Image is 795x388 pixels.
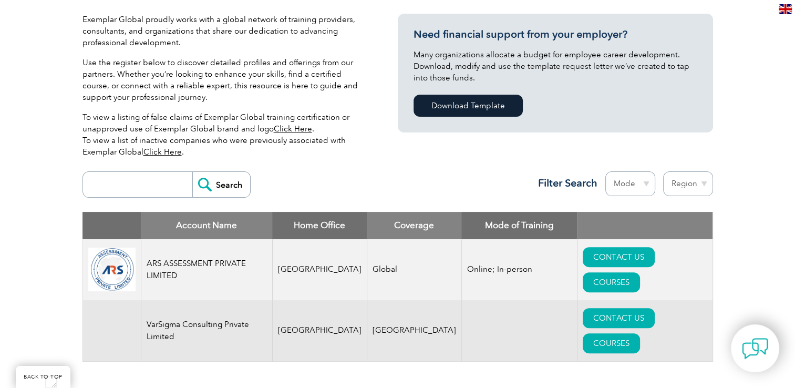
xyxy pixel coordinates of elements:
a: BACK TO TOP [16,366,70,388]
a: CONTACT US [583,308,655,328]
a: CONTACT US [583,247,655,267]
p: Many organizations allocate a budget for employee career development. Download, modify and use th... [414,49,697,84]
th: Home Office: activate to sort column ascending [272,212,367,239]
a: COURSES [583,272,640,292]
td: [GEOGRAPHIC_DATA] [272,300,367,362]
td: ARS ASSESSMENT PRIVATE LIMITED [141,239,272,300]
img: en [779,4,792,14]
p: Use the register below to discover detailed profiles and offerings from our partners. Whether you... [82,57,366,103]
p: To view a listing of false claims of Exemplar Global training certification or unapproved use of ... [82,111,366,158]
th: Account Name: activate to sort column descending [141,212,272,239]
img: contact-chat.png [742,335,768,362]
th: : activate to sort column ascending [577,212,713,239]
a: Click Here [274,124,312,134]
input: Search [192,172,250,197]
td: Global [367,239,461,300]
th: Coverage: activate to sort column ascending [367,212,461,239]
td: VarSigma Consulting Private Limited [141,300,272,362]
td: [GEOGRAPHIC_DATA] [367,300,461,362]
img: 509b7a2e-6565-ed11-9560-0022481565fd-logo.png [88,248,136,292]
th: Mode of Training: activate to sort column ascending [461,212,577,239]
td: Online; In-person [461,239,577,300]
h3: Filter Search [532,177,597,190]
a: Click Here [143,147,182,157]
td: [GEOGRAPHIC_DATA] [272,239,367,300]
p: Exemplar Global proudly works with a global network of training providers, consultants, and organ... [82,14,366,48]
a: COURSES [583,333,640,353]
h3: Need financial support from your employer? [414,28,697,41]
a: Download Template [414,95,523,117]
